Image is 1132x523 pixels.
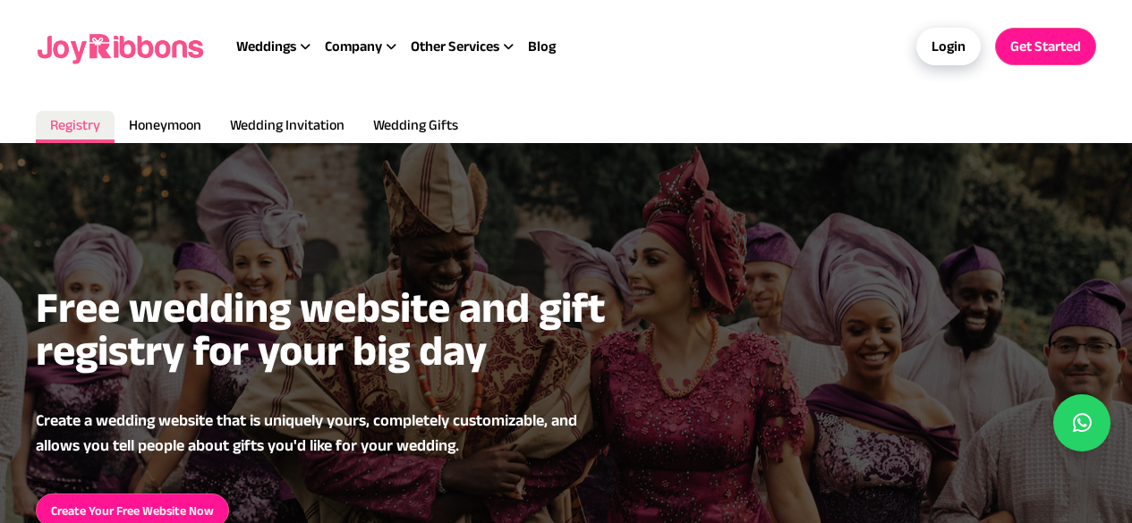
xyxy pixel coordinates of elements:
[373,117,458,132] span: Wedding Gifts
[230,117,345,132] span: Wedding Invitation
[411,36,528,57] div: Other Services
[36,408,609,458] p: Create a wedding website that is uniquely yours, completely customizable, and allows you tell peo...
[36,18,208,75] img: joyribbons logo
[916,28,981,65] a: Login
[129,117,201,132] span: Honeymoon
[216,111,359,143] a: Wedding Invitation
[115,111,216,143] a: Honeymoon
[36,111,115,143] a: Registry
[995,28,1096,65] a: Get Started
[36,286,680,372] h2: Free wedding website and gift registry for your big day
[50,117,100,132] span: Registry
[236,36,325,57] div: Weddings
[528,36,556,57] a: Blog
[359,111,472,143] a: Wedding Gifts
[325,36,411,57] div: Company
